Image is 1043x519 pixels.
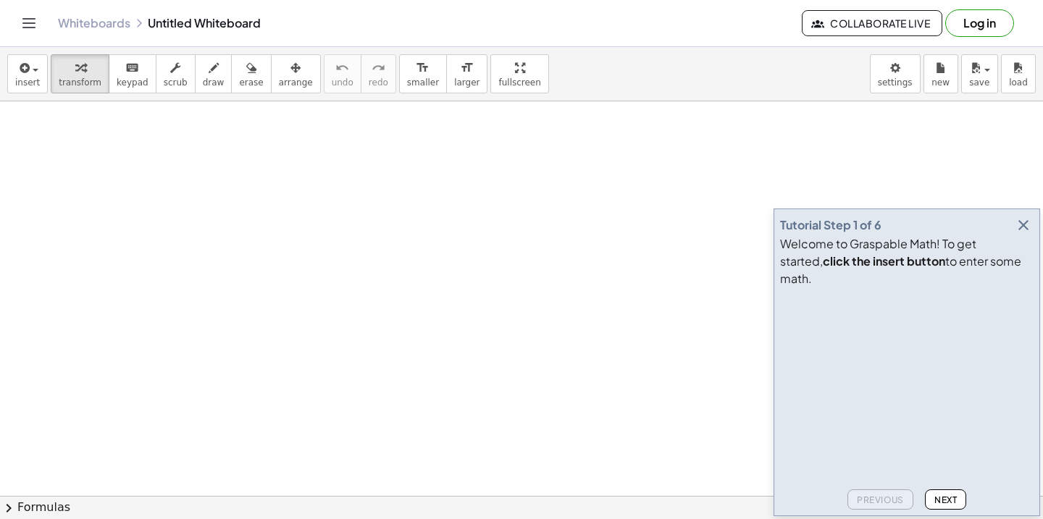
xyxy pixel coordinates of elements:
[802,10,942,36] button: Collaborate Live
[925,489,966,510] button: Next
[934,494,957,505] span: Next
[923,54,958,93] button: new
[460,59,474,77] i: format_size
[109,54,156,93] button: keyboardkeypad
[372,59,385,77] i: redo
[203,77,225,88] span: draw
[125,59,139,77] i: keyboard
[15,77,40,88] span: insert
[156,54,196,93] button: scrub
[823,253,945,269] b: click the insert button
[969,77,989,88] span: save
[279,77,313,88] span: arrange
[1001,54,1036,93] button: load
[498,77,540,88] span: fullscreen
[814,17,930,30] span: Collaborate Live
[195,54,233,93] button: draw
[332,77,353,88] span: undo
[239,77,263,88] span: erase
[117,77,148,88] span: keypad
[945,9,1014,37] button: Log in
[780,216,881,234] div: Tutorial Step 1 of 6
[407,77,439,88] span: smaller
[59,77,101,88] span: transform
[271,54,321,93] button: arrange
[58,16,130,30] a: Whiteboards
[961,54,998,93] button: save
[399,54,447,93] button: format_sizesmaller
[7,54,48,93] button: insert
[490,54,548,93] button: fullscreen
[164,77,188,88] span: scrub
[17,12,41,35] button: Toggle navigation
[231,54,271,93] button: erase
[931,77,950,88] span: new
[780,235,1034,287] div: Welcome to Graspable Math! To get started, to enter some math.
[51,54,109,93] button: transform
[361,54,396,93] button: redoredo
[1009,77,1028,88] span: load
[416,59,430,77] i: format_size
[870,54,921,93] button: settings
[324,54,361,93] button: undoundo
[369,77,388,88] span: redo
[446,54,487,93] button: format_sizelarger
[878,77,913,88] span: settings
[335,59,349,77] i: undo
[454,77,479,88] span: larger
